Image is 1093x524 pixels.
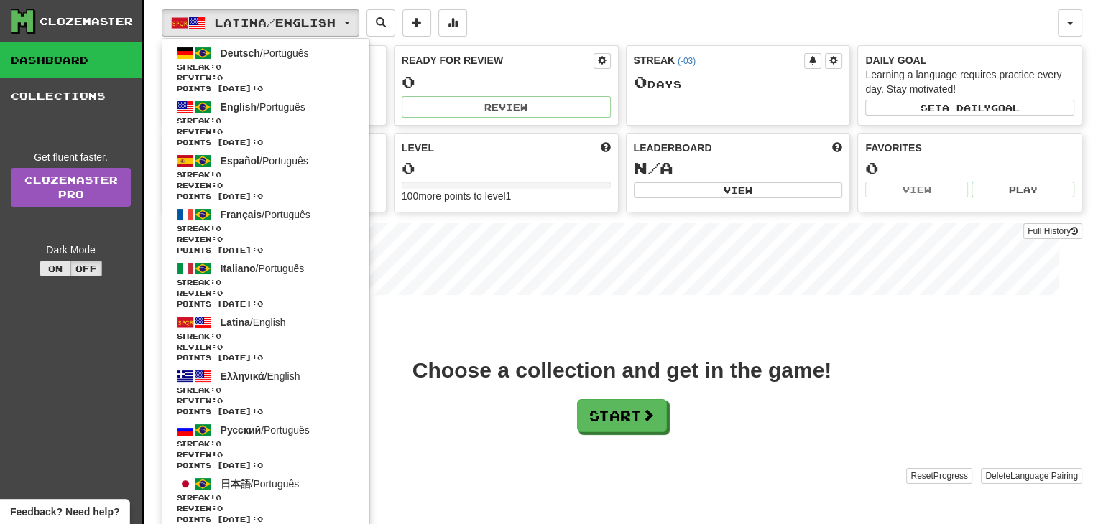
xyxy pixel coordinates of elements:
[177,223,355,234] span: Streak:
[865,67,1074,96] div: Learning a language requires practice every day. Stay motivated!
[216,170,221,179] span: 0
[832,141,842,155] span: This week in points, UTC
[177,169,355,180] span: Streak:
[634,182,843,198] button: View
[221,370,300,382] span: / English
[221,47,309,59] span: / Português
[216,385,221,394] span: 0
[177,62,355,72] span: Streak:
[402,159,611,177] div: 0
[216,62,221,71] span: 0
[972,182,1074,197] button: Play
[216,493,221,502] span: 0
[634,72,647,92] span: 0
[402,141,434,155] span: Level
[177,72,355,83] span: Review: 0
[216,224,221,233] span: 0
[11,150,131,164] div: Get fluent faster.
[221,47,260,59] span: Deutsch
[221,209,262,220] span: Français
[11,168,131,207] a: ClozemasterPro
[162,258,369,312] a: Italiano/PortuguêsStreak:0 Review:0Points [DATE]:0
[216,116,221,125] span: 0
[634,73,843,92] div: Day s
[865,159,1074,177] div: 0
[402,9,431,37] button: Add sentence to collection
[1010,471,1078,481] span: Language Pairing
[221,155,259,167] span: Español
[402,53,594,67] div: Ready for Review
[40,261,71,276] button: On
[933,471,968,481] span: Progress
[221,478,251,490] span: 日本語
[402,73,611,91] div: 0
[906,468,972,484] button: ResetProgress
[438,9,467,37] button: More stats
[865,182,968,197] button: View
[981,468,1082,484] button: DeleteLanguage Pairing
[216,278,221,286] span: 0
[402,96,611,118] button: Review
[221,370,264,382] span: Ελληνικά
[215,17,336,29] span: Latina / English
[216,332,221,340] span: 0
[865,100,1074,116] button: Seta dailygoal
[221,424,262,436] span: Русский
[177,331,355,342] span: Streak:
[221,155,308,167] span: / Português
[221,101,305,113] span: / Português
[177,503,355,514] span: Review: 0
[177,126,355,137] span: Review: 0
[177,396,355,406] span: Review: 0
[177,439,355,449] span: Streak:
[177,460,355,471] span: Points [DATE]: 0
[162,96,369,150] a: English/PortuguêsStreak:0 Review:0Points [DATE]:0
[177,180,355,191] span: Review: 0
[221,424,310,436] span: / Português
[177,406,355,417] span: Points [DATE]: 0
[1023,223,1082,239] button: Full History
[177,234,355,245] span: Review: 0
[177,342,355,352] span: Review: 0
[634,53,805,67] div: Streak
[221,263,305,274] span: / Português
[942,103,991,113] span: a daily
[162,150,369,204] a: Español/PortuguêsStreak:0 Review:0Points [DATE]:0
[177,277,355,288] span: Streak:
[162,419,369,473] a: Русский/PortuguêsStreak:0 Review:0Points [DATE]:0
[402,189,611,203] div: 100 more points to level 1
[177,191,355,202] span: Points [DATE]: 0
[10,505,119,519] span: Open feedback widget
[221,209,310,220] span: / Português
[865,141,1074,155] div: Favorites
[221,263,256,274] span: Italiano
[177,137,355,148] span: Points [DATE]: 0
[577,399,667,432] button: Start
[162,309,1082,324] p: In Progress
[40,14,133,29] div: Clozemaster
[177,245,355,256] span: Points [DATE]: 0
[221,317,286,328] span: / English
[177,449,355,460] span: Review: 0
[366,9,395,37] button: Search sentences
[162,365,369,419] a: Ελληνικά/EnglishStreak:0 Review:0Points [DATE]:0
[162,9,359,37] button: Latina/English
[865,53,1074,67] div: Daily Goal
[177,288,355,299] span: Review: 0
[162,312,369,365] a: Latina/EnglishStreak:0 Review:0Points [DATE]:0
[634,158,673,178] span: N/A
[177,492,355,503] span: Streak:
[634,141,712,155] span: Leaderboard
[70,261,102,276] button: Off
[221,101,257,113] span: English
[162,204,369,258] a: Français/PortuguêsStreak:0 Review:0Points [DATE]:0
[177,83,355,94] span: Points [DATE]: 0
[177,116,355,126] span: Streak:
[11,243,131,257] div: Dark Mode
[177,352,355,363] span: Points [DATE]: 0
[221,317,250,328] span: Latina
[177,385,355,396] span: Streak:
[162,42,369,96] a: Deutsch/PortuguêsStreak:0 Review:0Points [DATE]:0
[177,299,355,309] span: Points [DATE]: 0
[412,360,831,381] div: Choose a collection and get in the game!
